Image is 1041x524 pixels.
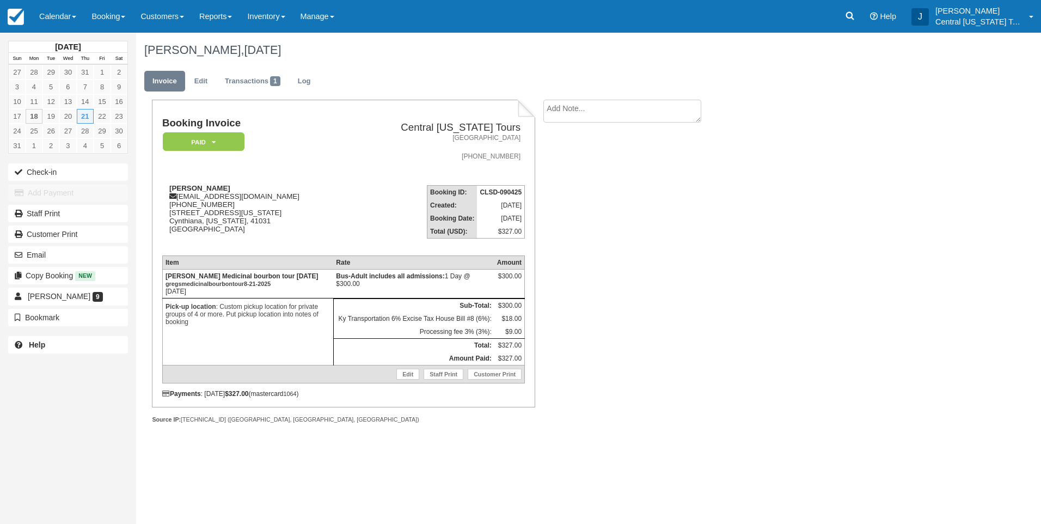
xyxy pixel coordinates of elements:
span: Help [880,12,896,21]
a: 1 [26,138,42,153]
a: 4 [77,138,94,153]
strong: [PERSON_NAME] Medicinal bourbon tour [DATE] [166,272,318,288]
a: 15 [94,94,111,109]
a: Customer Print [468,369,522,380]
span: 1 [270,76,280,86]
strong: [PERSON_NAME] [169,184,230,192]
th: Rate [333,255,494,269]
a: 6 [59,80,76,94]
a: 17 [9,109,26,124]
th: Wed [59,53,76,65]
th: Booking ID: [427,186,477,199]
a: Staff Print [8,205,128,222]
a: 5 [94,138,111,153]
a: 30 [59,65,76,80]
a: 7 [77,80,94,94]
div: : [DATE] (mastercard ) [162,390,525,398]
a: 6 [111,138,127,153]
b: Help [29,340,45,349]
div: J [911,8,929,26]
em: Paid [163,132,244,151]
td: [DATE] [477,212,524,225]
th: Booking Date: [427,212,477,225]
a: 8 [94,80,111,94]
a: 29 [42,65,59,80]
td: Processing fee 3% (3%): [333,325,494,339]
a: 25 [26,124,42,138]
a: 12 [42,94,59,109]
div: $300.00 [497,272,522,289]
small: 1064 [284,391,297,397]
i: Help [870,13,878,20]
td: Ky Transportation 6% Excise Tax House Bill #8 (6%): [333,312,494,325]
th: Tue [42,53,59,65]
a: Paid [162,132,241,152]
a: 10 [9,94,26,109]
a: 2 [111,65,127,80]
a: 24 [9,124,26,138]
th: Sun [9,53,26,65]
td: $18.00 [494,312,525,325]
th: Total (USD): [427,225,477,239]
a: Edit [396,369,419,380]
strong: Bus-Adult includes all admissions [336,272,444,280]
a: 3 [59,138,76,153]
th: Mon [26,53,42,65]
td: $300.00 [494,298,525,312]
a: 4 [26,80,42,94]
th: Total: [333,338,494,352]
a: 31 [9,138,26,153]
strong: $327.00 [225,390,248,398]
strong: Payments [162,390,201,398]
a: 11 [26,94,42,109]
th: Amount [494,255,525,269]
a: 3 [9,80,26,94]
address: [GEOGRAPHIC_DATA] [PHONE_NUMBER] [354,133,520,161]
p: [PERSON_NAME] [935,5,1022,16]
th: Fri [94,53,111,65]
a: Transactions1 [217,71,289,92]
th: Sat [111,53,127,65]
strong: Pick-up location [166,303,216,310]
a: 18 [26,109,42,124]
h2: Central [US_STATE] Tours [354,122,520,133]
a: Customer Print [8,226,128,243]
a: 2 [42,138,59,153]
td: 1 Day @ $300.00 [333,269,494,298]
a: 16 [111,94,127,109]
td: $327.00 [477,225,524,239]
h1: Booking Invoice [162,118,350,129]
strong: [DATE] [55,42,81,51]
button: Check-in [8,163,128,181]
span: [PERSON_NAME] [28,292,90,301]
th: Thu [77,53,94,65]
span: New [75,271,95,281]
a: 30 [111,124,127,138]
a: 27 [59,124,76,138]
a: Invoice [144,71,185,92]
a: 5 [42,80,59,94]
a: 29 [94,124,111,138]
a: 22 [94,109,111,124]
p: : Custom pickup location for private groups of 4 or more. Put pickup location into notes of booking [166,301,330,327]
a: 27 [9,65,26,80]
a: 20 [59,109,76,124]
div: [TECHNICAL_ID] ([GEOGRAPHIC_DATA], [GEOGRAPHIC_DATA], [GEOGRAPHIC_DATA]) [152,416,535,424]
td: $327.00 [494,352,525,365]
a: Edit [186,71,216,92]
a: 1 [94,65,111,80]
strong: CLSD-090425 [480,188,522,196]
a: Log [290,71,319,92]
a: [PERSON_NAME] 9 [8,288,128,305]
a: 28 [26,65,42,80]
td: [DATE] [162,269,333,298]
td: [DATE] [477,199,524,212]
button: Copy Booking New [8,267,128,284]
th: Item [162,255,333,269]
a: Help [8,336,128,354]
button: Bookmark [8,309,128,326]
th: Sub-Total: [333,298,494,312]
td: $9.00 [494,325,525,339]
a: 13 [59,94,76,109]
p: Central [US_STATE] Tours [935,16,1022,27]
